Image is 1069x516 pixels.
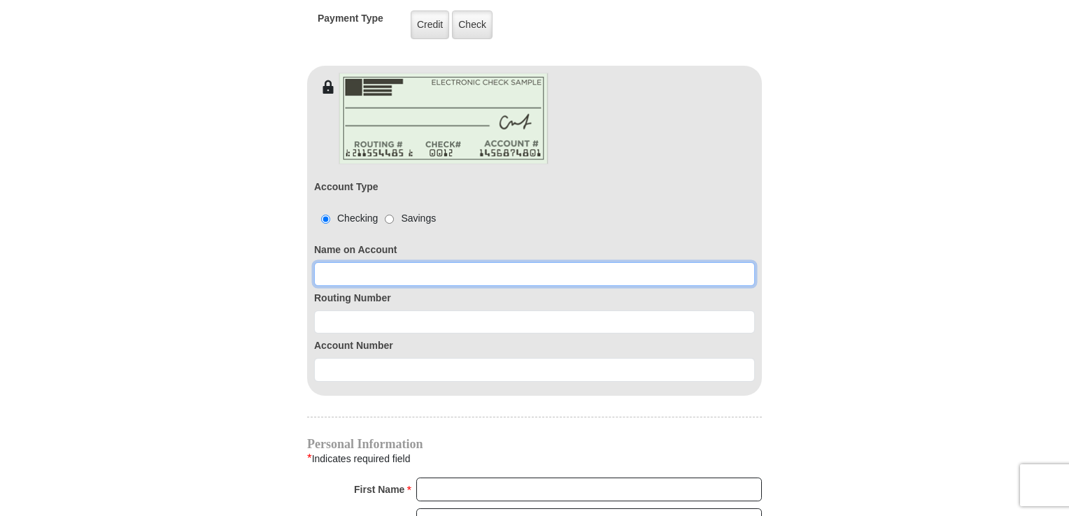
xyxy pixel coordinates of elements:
img: check-en.png [339,73,548,164]
label: Credit [411,10,449,39]
label: Account Type [314,180,378,194]
label: Name on Account [314,243,755,257]
h5: Payment Type [318,13,383,31]
strong: First Name [354,480,404,499]
div: Indicates required field [307,450,762,468]
label: Account Number [314,338,755,353]
label: Check [452,10,493,39]
label: Routing Number [314,291,755,306]
h4: Personal Information [307,438,762,450]
div: Checking Savings [314,211,436,226]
